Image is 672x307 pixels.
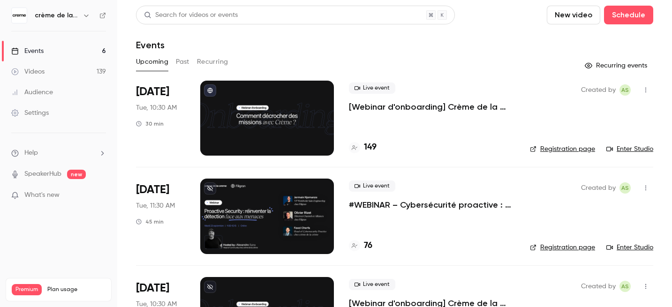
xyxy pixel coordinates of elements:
[606,144,653,154] a: Enter Studio
[581,58,653,73] button: Recurring events
[606,243,653,252] a: Enter Studio
[349,199,515,210] a: #WEBINAR – Cybersécurité proactive : une nouvelle ère pour la détection des menaces avec [PERSON_...
[12,8,27,23] img: crème de la crème
[136,281,169,296] span: [DATE]
[47,286,106,293] span: Plan usage
[547,6,600,24] button: New video
[530,144,595,154] a: Registration page
[136,218,164,225] div: 45 min
[11,88,53,97] div: Audience
[349,180,395,192] span: Live event
[621,281,629,292] span: AS
[11,108,49,118] div: Settings
[95,191,106,200] iframe: Noticeable Trigger
[11,148,106,158] li: help-dropdown-opener
[136,84,169,99] span: [DATE]
[12,284,42,295] span: Premium
[619,84,631,96] span: Alexandre Sutra
[136,179,185,254] div: Sep 23 Tue, 11:30 AM (Europe/Paris)
[581,84,616,96] span: Created by
[67,170,86,179] span: new
[621,84,629,96] span: AS
[581,281,616,292] span: Created by
[604,6,653,24] button: Schedule
[581,182,616,194] span: Created by
[349,279,395,290] span: Live event
[11,46,44,56] div: Events
[176,54,189,69] button: Past
[136,201,175,210] span: Tue, 11:30 AM
[621,182,629,194] span: AS
[136,120,164,127] div: 30 min
[197,54,228,69] button: Recurring
[349,101,515,112] a: [Webinar d'onboarding] Crème de la Crème : [PERSON_NAME] & Q&A par [PERSON_NAME]
[35,11,79,20] h6: crème de la crème
[11,67,45,76] div: Videos
[619,182,631,194] span: Alexandre Sutra
[24,190,60,200] span: What's new
[349,141,377,154] a: 149
[349,82,395,94] span: Live event
[349,240,372,252] a: 76
[364,240,372,252] h4: 76
[364,141,377,154] h4: 149
[24,148,38,158] span: Help
[144,10,238,20] div: Search for videos or events
[136,182,169,197] span: [DATE]
[136,54,168,69] button: Upcoming
[136,81,185,156] div: Sep 23 Tue, 10:30 AM (Europe/Madrid)
[530,243,595,252] a: Registration page
[136,103,177,112] span: Tue, 10:30 AM
[136,39,165,51] h1: Events
[24,169,61,179] a: SpeakerHub
[619,281,631,292] span: Alexandre Sutra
